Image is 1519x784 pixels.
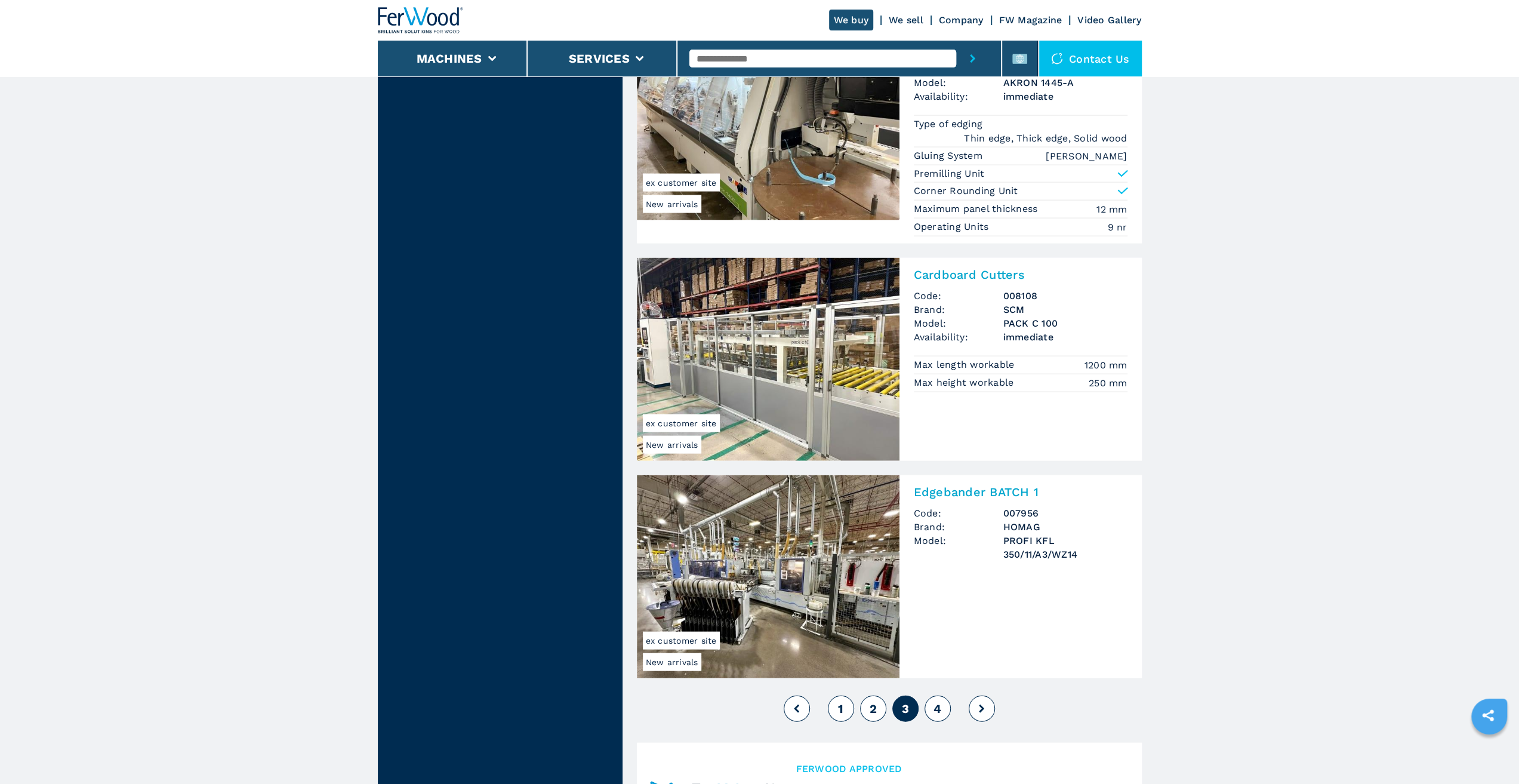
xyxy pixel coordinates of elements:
[925,696,951,722] button: 4
[637,17,899,220] img: Single Edgebanders BIESSE AKRON 1445-A
[643,195,701,213] span: New arrivals
[914,202,1041,216] p: Maximum panel thickness
[964,131,1127,145] em: Thin edge, Thick edge, Solid wood
[914,376,1017,389] p: Max height workable
[933,702,941,716] span: 4
[956,41,989,76] button: submit-button
[796,762,1123,776] span: Ferwood Approved
[914,534,1003,561] span: Model:
[1089,376,1127,390] em: 250 mm
[914,76,1003,90] span: Model:
[1003,90,1127,103] span: immediate
[1077,14,1141,26] a: Video Gallery
[914,330,1003,344] span: Availability:
[914,289,1003,303] span: Code:
[1096,202,1127,216] em: 12 mm
[637,17,1142,243] a: Single Edgebanders BIESSE AKRON 1445-ANew arrivalsex customer siteSingle EdgebandersCode:008109Br...
[1003,534,1127,561] h3: PROFI KFL 350/11/A3/WZ14
[1003,330,1127,344] span: immediate
[378,7,464,33] img: Ferwood
[914,358,1018,371] p: Max length workable
[860,696,886,722] button: 2
[643,174,720,192] span: ex customer site
[999,14,1062,26] a: FW Magazine
[914,316,1003,330] span: Model:
[569,51,630,66] button: Services
[914,90,1003,103] span: Availability:
[901,702,908,716] span: 3
[643,632,720,650] span: ex customer site
[914,149,986,162] p: Gluing System
[1046,149,1127,163] em: [PERSON_NAME]
[914,118,986,131] p: Type of edging
[1473,700,1503,730] a: sharethis
[914,185,1018,198] p: Corner Rounding Unit
[1003,303,1127,316] h3: SCM
[829,10,874,30] a: We buy
[643,414,720,432] span: ex customer site
[1003,316,1127,330] h3: PACK C 100
[939,14,984,26] a: Company
[914,268,1127,282] h2: Cardboard Cutters
[1108,220,1127,234] em: 9 nr
[1468,730,1510,775] iframe: Chat
[914,485,1127,499] h2: Edgebander BATCH 1
[1003,506,1127,520] h3: 007956
[637,475,899,678] img: Edgebander BATCH 1 HOMAG PROFI KFL 350/11/A3/WZ14
[637,258,899,461] img: Cardboard Cutters SCM PACK C 100
[417,51,482,66] button: Machines
[914,220,992,233] p: Operating Units
[914,506,1003,520] span: Code:
[869,702,876,716] span: 2
[828,696,854,722] button: 1
[889,14,923,26] a: We sell
[838,702,843,716] span: 1
[637,258,1142,461] a: Cardboard Cutters SCM PACK C 100New arrivalsex customer siteCardboard CuttersCode:008108Brand:SCM...
[637,475,1142,678] a: Edgebander BATCH 1 HOMAG PROFI KFL 350/11/A3/WZ14New arrivalsex customer siteEdgebander BATCH 1Co...
[1051,53,1063,64] img: Contact us
[1003,289,1127,303] h3: 008108
[914,167,985,180] p: Premilling Unit
[1003,520,1127,534] h3: HOMAG
[1003,76,1127,90] h3: AKRON 1445-A
[643,436,701,454] span: New arrivals
[914,520,1003,534] span: Brand:
[1039,41,1142,76] div: Contact us
[914,303,1003,316] span: Brand:
[643,653,701,671] span: New arrivals
[1084,358,1127,372] em: 1200 mm
[892,696,919,722] button: 3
